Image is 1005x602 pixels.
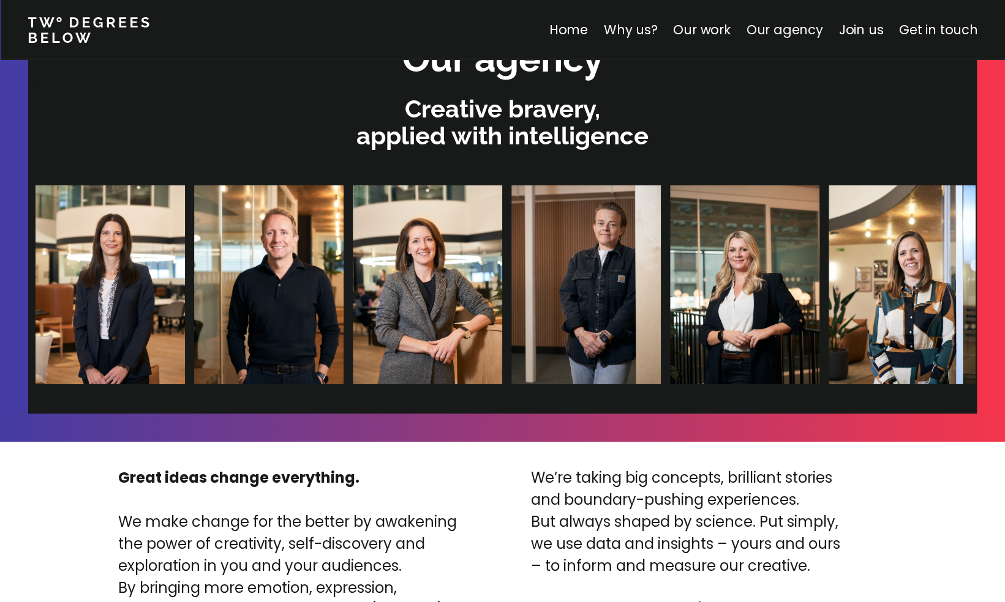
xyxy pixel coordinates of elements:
img: Gemma [353,185,502,384]
img: Clare [36,185,185,384]
img: Halina [670,185,819,384]
a: Get in touch [899,21,977,39]
a: Our work [673,21,730,39]
a: Our agency [746,21,822,39]
p: We’re taking big concepts, brilliant stories and boundary-pushing experiences. But always shaped ... [531,467,840,577]
img: Lizzie [829,185,978,384]
a: Join us [838,21,883,39]
strong: Great ideas change everything. [118,467,359,488]
a: Why us? [603,21,657,39]
a: Home [549,21,587,39]
img: James [194,185,344,384]
p: Creative bravery, applied with intelligence [34,95,971,149]
img: Dani [511,185,661,384]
